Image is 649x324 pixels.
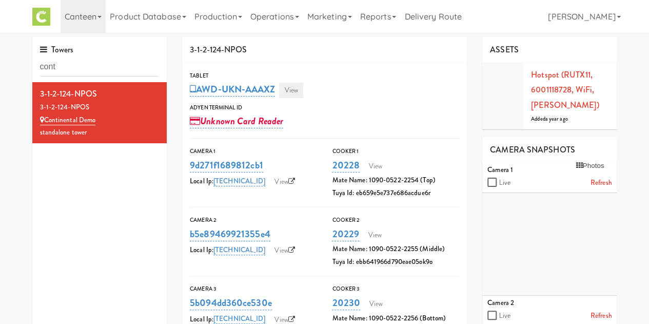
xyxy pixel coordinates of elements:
div: Camera 2 [487,297,612,310]
div: Adyen Terminal Id [190,103,459,113]
div: Camera 2 [190,215,317,225]
a: b5e89469921355e4 [190,227,270,241]
div: Tablet [190,71,459,81]
li: 3-1-2-124-NPOS3-1-2-124-NPOS Continental Demostandalone tower [32,82,167,143]
a: 20228 [332,158,360,173]
span: Towers [40,44,74,55]
div: Cooker 3 [332,284,459,294]
div: Camera 1 [190,146,317,157]
label: Live [499,310,510,322]
a: View [269,243,300,258]
div: Tuya Id: ebb641966d790eae05ok9o [332,256,459,269]
a: Refresh [591,177,612,189]
div: 3-1-2-124-NPOS [182,37,467,63]
a: Continental Demo [40,115,96,125]
a: Refresh [591,310,612,322]
div: Cooker 2 [332,215,459,225]
div: Tuya Id: eb659e5e737e686acdue6r [332,187,459,200]
a: View [363,227,387,243]
a: AWD-UKN-AAAXZ [190,82,275,97]
a: View [364,296,388,312]
a: [TECHNICAL_ID] [213,176,265,186]
a: 9d271f1689812cb1 [190,158,263,173]
a: 20230 [332,296,360,310]
span: CAMERA SNAPSHOTS [490,144,575,156]
span: ASSETS [490,44,519,55]
a: View [279,83,303,98]
div: Cooker 1 [332,146,459,157]
a: Unknown Card Reader [190,114,283,128]
a: View [364,159,387,174]
img: Micromart [32,8,50,26]
div: 3-1-2-124-NPOS [40,86,160,102]
span: Added [531,115,568,123]
a: [TECHNICAL_ID] [213,245,265,255]
div: Mate Name: 1090-0522-2254 (Top) [332,174,459,187]
div: Mate Name: 1090-0522-2255 (Middle) [332,243,459,256]
a: 20229 [332,227,359,241]
div: 3-1-2-124-NPOS [40,101,160,114]
div: Camera 1 [487,164,612,177]
a: 5b094dd360ce530e [190,296,272,310]
a: [TECHNICAL_ID] [213,314,265,324]
label: Live [499,177,510,189]
div: Local Ip: [190,243,317,258]
span: a year ago [545,115,567,123]
div: standalone tower [40,126,160,139]
a: Hotspot (RUTX11, 6001118728, WiFi, [PERSON_NAME]) [531,69,599,111]
a: View [269,174,300,189]
button: Photos [571,158,609,174]
input: Search towers [40,58,160,77]
div: Camera 3 [190,284,317,294]
div: Local Ip: [190,174,317,189]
